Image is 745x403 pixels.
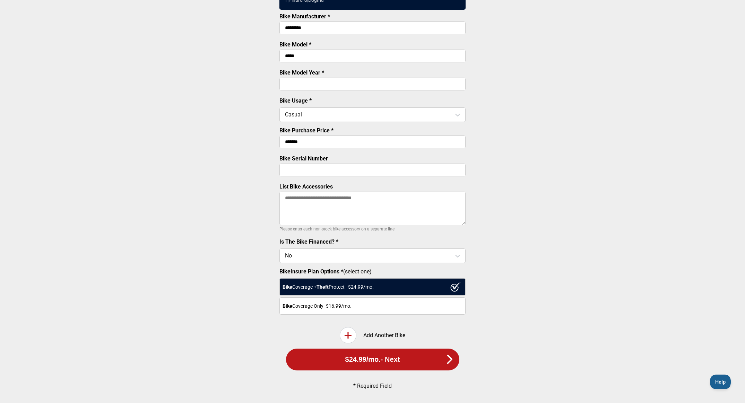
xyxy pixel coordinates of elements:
img: ux1sgP1Haf775SAghJI38DyDlYP+32lKFAAAAAElFTkSuQmCC [450,282,461,292]
div: Coverage Only - $16.99 /mo. [279,297,466,315]
label: Bike Model Year * [279,69,324,76]
strong: Bike [283,303,292,309]
label: Bike Usage * [279,97,312,104]
label: Bike Manufacturer * [279,13,330,20]
label: (select one) [279,268,466,275]
strong: Bike [283,284,292,290]
p: Please enter each non-stock bike accessory on a separate line [279,225,466,233]
p: * Required Field [291,383,454,389]
button: $24.99/mo.- Next [286,349,459,370]
span: /mo. [366,356,381,363]
label: Bike Purchase Price * [279,127,333,134]
label: Is The Bike Financed? * [279,238,338,245]
label: List Bike Accessories [279,183,333,190]
label: Bike Serial Number [279,155,328,162]
strong: BikeInsure Plan Options * [279,268,343,275]
iframe: Toggle Customer Support [710,375,731,389]
label: Bike Model * [279,41,311,48]
strong: Theft [317,284,329,290]
div: Add Another Bike [279,327,466,343]
div: Coverage + Protect - $ 24.99 /mo. [279,278,466,296]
